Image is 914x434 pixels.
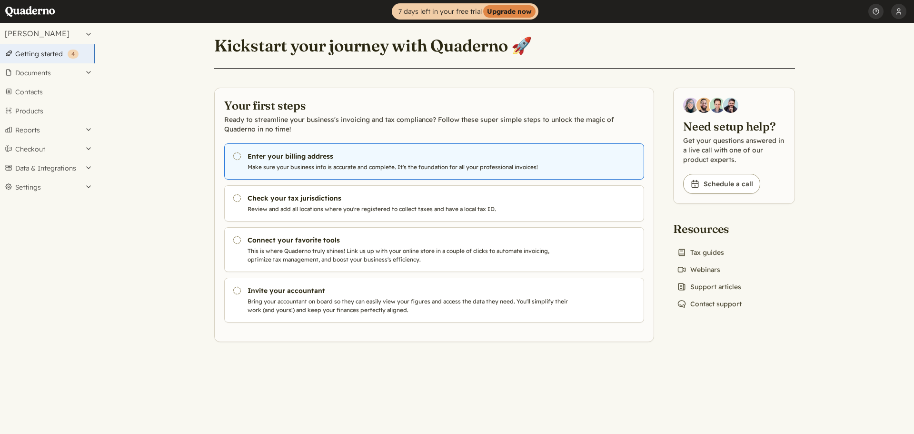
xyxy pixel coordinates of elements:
img: Ivo Oltmans, Business Developer at Quaderno [710,98,725,113]
h2: Resources [673,221,745,236]
span: 4 [71,50,75,58]
a: Webinars [673,263,724,276]
a: Check your tax jurisdictions Review and add all locations where you're registered to collect taxe... [224,185,644,222]
a: Enter your billing address Make sure your business info is accurate and complete. It's the founda... [224,143,644,180]
a: 7 days left in your free trialUpgrade now [392,3,538,20]
a: Connect your favorite tools This is where Quaderno truly shines! Link us up with your online stor... [224,227,644,272]
h1: Kickstart your journey with Quaderno 🚀 [214,35,532,56]
h3: Check your tax jurisdictions [248,193,572,203]
p: Review and add all locations where you're registered to collect taxes and have a local tax ID. [248,205,572,213]
h3: Connect your favorite tools [248,235,572,245]
p: Ready to streamline your business's invoicing and tax compliance? Follow these super simple steps... [224,115,644,134]
h2: Need setup help? [683,119,785,134]
strong: Upgrade now [483,5,536,18]
img: Jairo Fumero, Account Executive at Quaderno [696,98,712,113]
a: Tax guides [673,246,728,259]
h2: Your first steps [224,98,644,113]
h3: Enter your billing address [248,151,572,161]
p: Make sure your business info is accurate and complete. It's the foundation for all your professio... [248,163,572,172]
p: This is where Quaderno truly shines! Link us up with your online store in a couple of clicks to a... [248,247,572,264]
a: Schedule a call [683,174,760,194]
p: Get your questions answered in a live call with one of our product experts. [683,136,785,164]
img: Javier Rubio, DevRel at Quaderno [723,98,738,113]
img: Diana Carrasco, Account Executive at Quaderno [683,98,698,113]
a: Support articles [673,280,745,293]
a: Contact support [673,297,745,311]
a: Invite your accountant Bring your accountant on board so they can easily view your figures and ac... [224,278,644,323]
h3: Invite your accountant [248,286,572,295]
p: Bring your accountant on board so they can easily view your figures and access the data they need... [248,297,572,314]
